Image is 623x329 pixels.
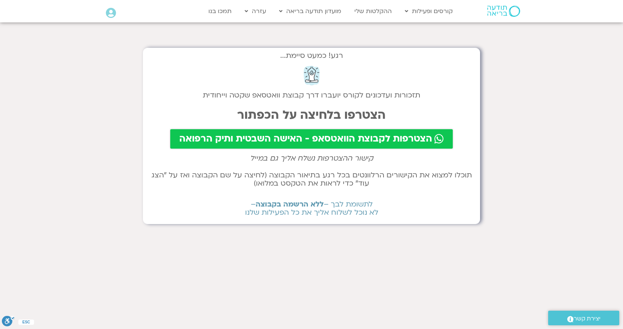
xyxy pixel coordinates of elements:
[275,4,345,18] a: מועדון תודעה בריאה
[170,129,453,149] a: הצטרפות לקבוצת הוואטסאפ - האישה השבטית ותיק הרפואה
[401,4,456,18] a: קורסים ופעילות
[241,4,270,18] a: עזרה
[150,171,473,187] h2: תוכלו למצוא את הקישורים הרלוונטים בכל רגע בתיאור הקבוצה (לחיצה על שם הקבוצה ואז על ״הצג עוד״ כדי ...
[256,199,324,209] b: ללא הרשמה בקבוצה
[487,6,520,17] img: תודעה בריאה
[150,108,473,122] h2: הצטרפו בלחיצה על הכפתור
[548,311,619,325] a: יצירת קשר
[150,55,473,56] h2: רגע! כמעט סיימת...
[574,314,601,324] span: יצירת קשר
[150,200,473,217] h2: לתשומת לבך – – לא נוכל לשלוח אליך את כל הפעילות שלנו
[179,134,432,144] span: הצטרפות לקבוצת הוואטסאפ - האישה השבטית ותיק הרפואה
[351,4,396,18] a: ההקלטות שלי
[205,4,235,18] a: תמכו בנו
[150,154,473,162] h2: קישור ההצטרפות נשלח אליך גם במייל
[150,91,473,99] h2: תזכורות ועדכונים לקורס יועברו דרך קבוצת וואטסאפ שקטה וייחודית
